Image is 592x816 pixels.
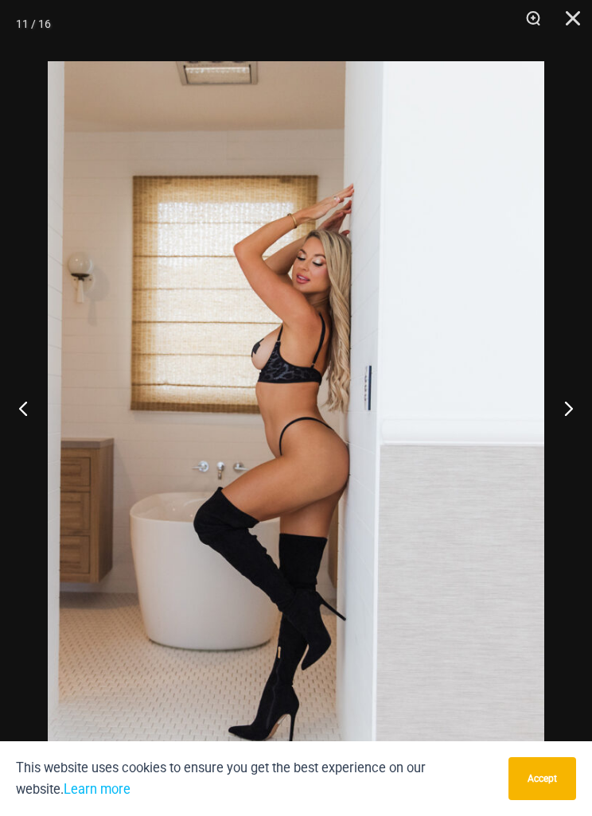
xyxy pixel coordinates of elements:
[16,12,51,36] div: 11 / 16
[64,782,130,797] a: Learn more
[532,368,592,448] button: Next
[16,757,497,800] p: This website uses cookies to ensure you get the best experience on our website.
[508,757,576,800] button: Accept
[48,61,544,806] img: Nights Fall Silver Leopard 1036 Bra 6516 Micro 06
